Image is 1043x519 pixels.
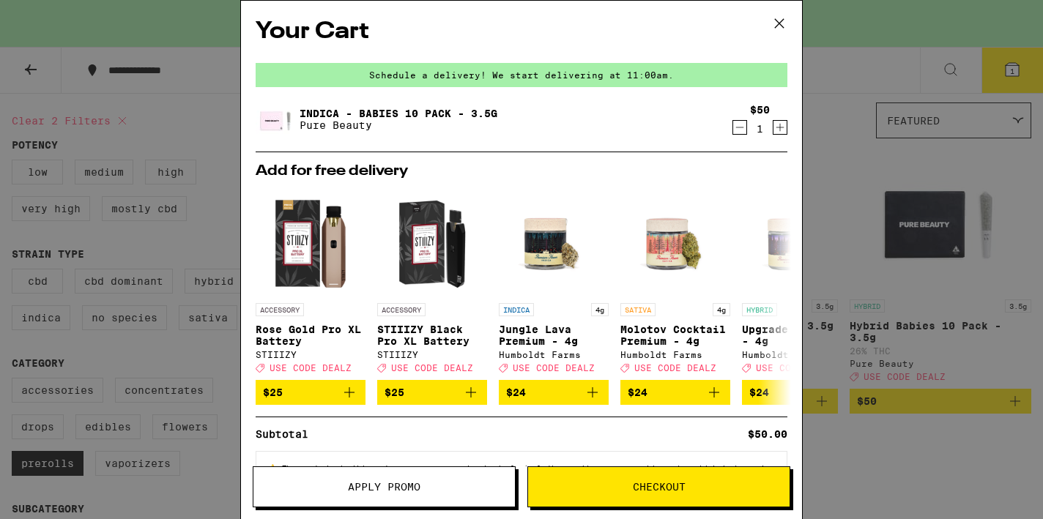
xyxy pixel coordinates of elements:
button: Add to bag [377,380,487,405]
img: STIIIZY - Rose Gold Pro XL Battery [256,186,365,296]
a: Indica - Babies 10 Pack - 3.5g [300,108,497,119]
img: Humboldt Farms - Jungle Lava Premium - 4g [499,186,609,296]
div: STIIIZY [377,350,487,359]
a: Open page for Jungle Lava Premium - 4g from Humboldt Farms [499,186,609,380]
div: Humboldt Farms [499,350,609,359]
img: Humboldt Farms - Upgrade Premium - 4g [742,186,852,296]
p: 4g [713,303,730,316]
button: Increment [773,120,787,135]
button: Checkout [527,466,790,507]
div: STIIIZY [256,350,365,359]
img: Humboldt Farms - Molotov Cocktail Premium - 4g [620,186,730,296]
span: $24 [749,387,769,398]
p: Rose Gold Pro XL Battery [256,324,365,347]
p: ACCESSORY [377,303,426,316]
span: Checkout [633,482,686,492]
h2: Your Cart [256,15,787,48]
span: USE CODE DEALZ [270,363,352,373]
span: Hi. Need any help? [9,10,105,22]
button: Decrement [732,120,747,135]
div: $50.00 [748,429,787,439]
span: USE CODE DEALZ [391,363,473,373]
p: SATIVA [620,303,656,316]
span: $24 [506,387,526,398]
p: Jungle Lava Premium - 4g [499,324,609,347]
div: $50 [750,104,770,116]
a: Open page for Rose Gold Pro XL Battery from STIIIZY [256,186,365,380]
span: ⚠️ [268,463,282,472]
div: Humboldt Farms [620,350,730,359]
p: Molotov Cocktail Premium - 4g [620,324,730,347]
span: $24 [628,387,647,398]
button: Apply Promo [253,466,516,507]
button: Add to bag [256,380,365,405]
span: The products in this order can expose you to chemicals including marijuana or cannabis smoke, whi... [268,463,770,490]
span: $25 [385,387,404,398]
span: USE CODE DEALZ [513,363,595,373]
p: Upgrade Premium - 4g [742,324,852,347]
span: $25 [263,387,283,398]
p: Pure Beauty [300,119,497,131]
img: Indica - Babies 10 Pack - 3.5g [256,99,297,140]
a: Open page for Upgrade Premium - 4g from Humboldt Farms [742,186,852,380]
span: USE CODE DEALZ [756,363,838,373]
button: Add to bag [620,380,730,405]
div: Subtotal [256,429,319,439]
img: STIIIZY - STIIIZY Black Pro XL Battery [377,186,487,296]
span: Apply Promo [348,482,420,492]
button: Add to bag [742,380,852,405]
h2: Add for free delivery [256,164,787,179]
button: Add to bag [499,380,609,405]
span: USE CODE DEALZ [634,363,716,373]
div: 1 [750,123,770,135]
a: Open page for Molotov Cocktail Premium - 4g from Humboldt Farms [620,186,730,380]
p: INDICA [499,303,534,316]
div: Humboldt Farms [742,350,852,359]
p: HYBRID [742,303,777,316]
p: 4g [591,303,609,316]
p: STIIIZY Black Pro XL Battery [377,324,487,347]
a: Open page for STIIIZY Black Pro XL Battery from STIIIZY [377,186,487,380]
div: Schedule a delivery! We start delivering at 11:00am. [256,63,787,87]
